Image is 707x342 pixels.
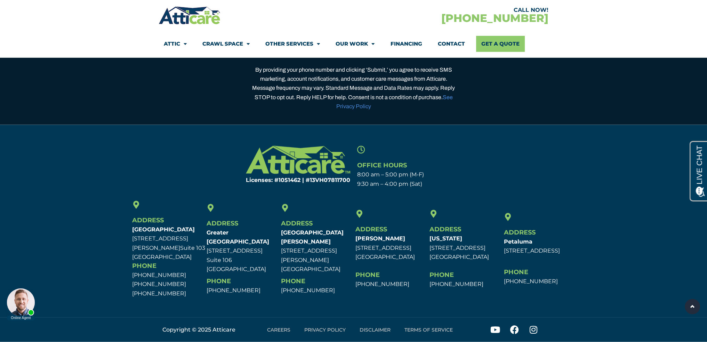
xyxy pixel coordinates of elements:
[336,94,453,109] a: See Privacy Policy
[353,322,397,338] a: Disclaimer
[355,235,405,242] b: [PERSON_NAME]
[132,262,156,270] span: Phone
[353,7,548,13] div: CALL NOW!
[164,36,187,52] a: Attic
[429,235,462,242] b: [US_STATE]
[355,225,387,233] span: Address
[281,220,313,227] span: Address
[504,268,528,276] span: Phone
[357,161,407,169] span: Office Hours
[202,36,250,52] a: Crawl Space
[429,271,454,279] span: Phone
[437,36,465,52] a: Contact
[225,177,350,183] h6: Licenses: #1051462 | #13VH078117​00
[17,6,56,14] span: Opens a chat window
[132,226,195,233] b: [GEOGRAPHIC_DATA]
[180,245,205,251] span: Suite 103
[355,271,379,279] span: Phone
[3,286,38,321] iframe: Chat Invitation
[357,170,482,189] p: 8:00 am – 5:00 pm (M-F) 9:30 am – 4:00 pm (Sat)
[260,322,297,338] a: Careers
[504,237,575,256] p: [STREET_ADDRESS]
[297,322,353,338] a: Privacy Policy
[504,229,536,236] span: Address
[281,229,344,245] b: [GEOGRAPHIC_DATA][PERSON_NAME]
[429,225,461,233] span: Address
[476,36,525,52] a: Get A Quote
[207,277,231,285] span: Phone
[397,322,460,338] a: Terms of Service
[207,228,278,274] p: [STREET_ADDRESS] Suite 106 [GEOGRAPHIC_DATA]
[355,234,426,262] p: [STREET_ADDRESS] [GEOGRAPHIC_DATA]
[249,65,458,111] div: By providing your phone number and clicking ‘Submit,’ you agree to receive SMS marketing, account...
[132,225,203,262] p: [STREET_ADDRESS][PERSON_NAME] [GEOGRAPHIC_DATA]
[162,325,241,334] div: Copyright © 2025 Atticare
[336,36,375,52] a: Our Work
[390,36,422,52] a: Financing
[281,228,352,274] p: [STREET_ADDRESS][PERSON_NAME] [GEOGRAPHIC_DATA]
[207,220,238,227] span: Address
[281,277,305,285] span: Phone
[207,229,269,245] b: Greater [GEOGRAPHIC_DATA]
[265,36,320,52] a: Other Services
[132,216,164,224] span: Address
[504,238,532,245] b: Petaluma
[164,36,543,52] nav: Menu
[429,234,500,262] p: [STREET_ADDRESS] [GEOGRAPHIC_DATA]
[248,322,472,338] nav: Menu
